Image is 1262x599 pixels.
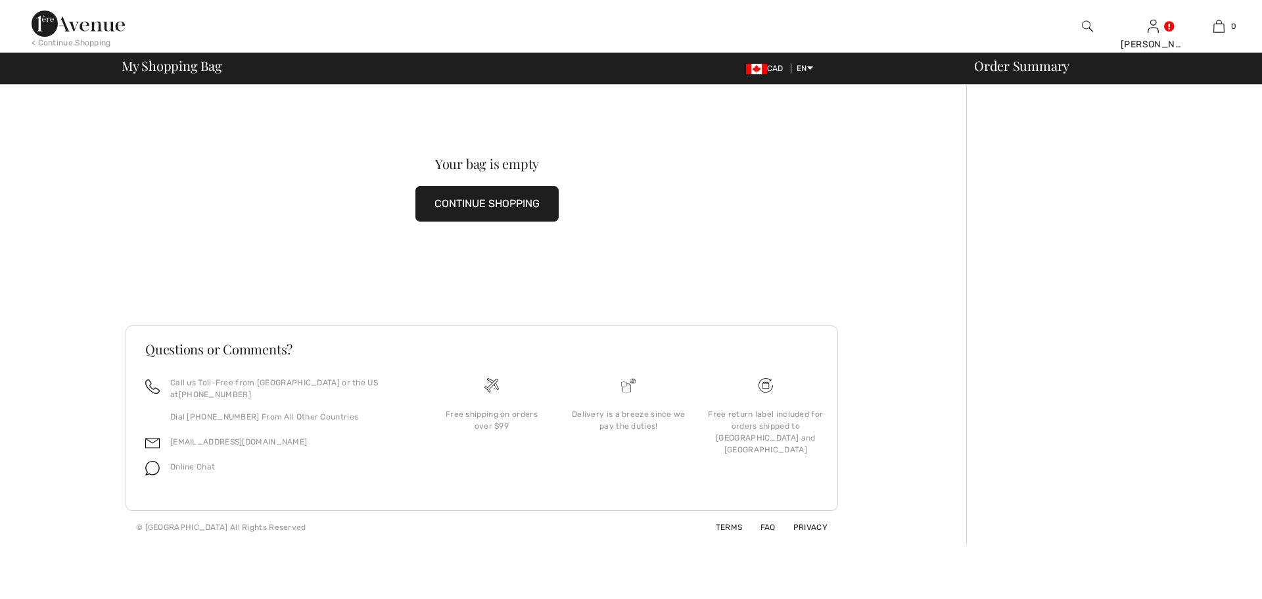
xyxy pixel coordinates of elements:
img: My Info [1148,18,1159,34]
div: Delivery is a breeze since we pay the duties! [571,408,686,432]
a: Privacy [778,523,828,532]
img: email [145,436,160,450]
img: Canadian Dollar [746,64,767,74]
span: Online Chat [170,462,215,471]
span: 0 [1231,20,1236,32]
img: Free shipping on orders over $99 [759,378,773,393]
div: Free return label included for orders shipped to [GEOGRAPHIC_DATA] and [GEOGRAPHIC_DATA] [708,408,824,456]
img: Free shipping on orders over $99 [484,378,499,393]
a: 0 [1186,18,1251,34]
p: Call us Toll-Free from [GEOGRAPHIC_DATA] or the US at [170,377,408,400]
img: Delivery is a breeze since we pay the duties! [621,378,636,393]
span: My Shopping Bag [122,59,222,72]
a: [EMAIL_ADDRESS][DOMAIN_NAME] [170,437,307,446]
div: © [GEOGRAPHIC_DATA] All Rights Reserved [136,521,306,533]
img: My Bag [1213,18,1225,34]
h3: Questions or Comments? [145,343,818,356]
p: Dial [PHONE_NUMBER] From All Other Countries [170,411,408,423]
a: Terms [700,523,743,532]
button: CONTINUE SHOPPING [415,186,559,222]
a: FAQ [745,523,776,532]
div: Order Summary [958,59,1254,72]
span: EN [797,64,813,73]
img: search the website [1082,18,1093,34]
img: chat [145,461,160,475]
div: Your bag is empty [162,157,812,170]
div: Free shipping on orders over $99 [434,408,549,432]
div: [PERSON_NAME] [1121,37,1185,51]
a: [PHONE_NUMBER] [179,390,251,399]
a: Sign In [1148,20,1159,32]
span: CAD [746,64,789,73]
img: 1ère Avenue [32,11,125,37]
div: < Continue Shopping [32,37,111,49]
img: call [145,379,160,394]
